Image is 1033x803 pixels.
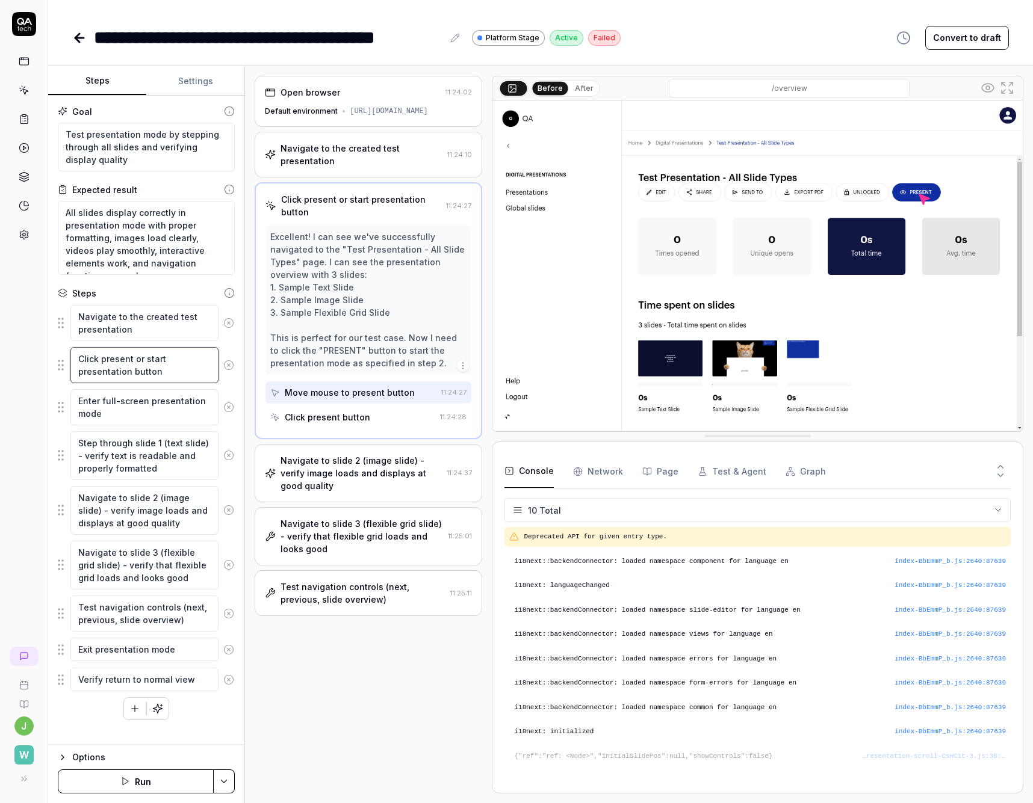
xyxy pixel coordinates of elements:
[514,727,1006,737] pre: i18next: initialized
[350,106,428,117] div: [URL][DOMAIN_NAME]
[265,381,471,404] button: Move mouse to present button11:24:27
[281,142,442,167] div: Navigate to the created test presentation
[514,556,1006,567] pre: i18next::backendConnector: loaded namespace component for language en
[550,30,583,46] div: Active
[58,540,235,590] div: Suggestions
[58,667,235,692] div: Suggestions
[504,455,554,488] button: Console
[514,654,1006,664] pre: i18next::backendConnector: loaded namespace errors for language en
[219,311,239,335] button: Remove step
[895,580,1006,591] button: index-BbEmmP_b.js:2640:87639
[447,150,472,159] time: 11:24:10
[219,668,239,692] button: Remove step
[447,469,472,477] time: 11:24:37
[10,647,39,666] a: New conversation
[472,29,545,46] a: Platform Stage
[997,78,1017,97] button: Open in full screen
[281,580,445,606] div: Test navigation controls (next, previous, slide overview)
[58,637,235,662] div: Suggestions
[48,67,146,96] button: Steps
[58,769,214,793] button: Run
[895,654,1006,664] div: index-BbEmmP_b.js : 2640 : 87639
[441,388,467,396] time: 11:24:27
[72,750,235,765] div: Options
[72,183,137,196] div: Expected result
[219,553,239,577] button: Remove step
[514,703,1006,713] pre: i18next::backendConnector: loaded namespace common for language en
[219,498,239,522] button: Remove step
[698,455,766,488] button: Test & Agent
[5,671,43,690] a: Book a call with us
[895,556,1006,567] div: index-BbEmmP_b.js : 2640 : 87639
[450,589,472,597] time: 11:25:11
[895,703,1006,713] div: index-BbEmmP_b.js : 2640 : 87639
[445,88,472,96] time: 11:24:02
[570,82,598,95] button: After
[270,230,467,369] div: Excellent! I can see we've successfully navigated to the "Test Presentation - All Slide Types" pa...
[219,395,239,419] button: Remove step
[588,30,621,46] div: Failed
[219,638,239,662] button: Remove step
[861,751,1006,761] button: …resentation-scroll-CsHC1t-3.js:38:28846
[281,193,441,218] div: Click present or start presentation button
[895,629,1006,639] div: index-BbEmmP_b.js : 2640 : 87639
[861,751,1006,761] div: …resentation-scroll-CsHC1t-3.js : 38 : 28846
[524,532,1006,542] pre: Deprecated API for given entry type.
[573,455,623,488] button: Network
[265,106,338,117] div: Default environment
[514,678,1006,688] pre: i18next::backendConnector: loaded namespace form-errors for language en
[219,353,239,377] button: Remove step
[58,431,235,481] div: Suggestions
[925,26,1009,50] button: Convert to draft
[895,580,1006,591] div: index-BbEmmP_b.js : 2640 : 87639
[895,605,1006,615] button: index-BbEmmP_b.js:2640:87639
[533,81,568,94] button: Before
[58,595,235,632] div: Suggestions
[895,678,1006,688] div: index-BbEmmP_b.js : 2640 : 87639
[5,690,43,709] a: Documentation
[786,455,826,488] button: Graph
[58,750,235,765] button: Options
[440,413,467,421] time: 11:24:28
[281,86,340,99] div: Open browser
[14,716,34,736] button: j
[895,703,1006,713] button: index-BbEmmP_b.js:2640:87639
[514,629,1006,639] pre: i18next::backendConnector: loaded namespace views for language en
[895,605,1006,615] div: index-BbEmmP_b.js : 2640 : 87639
[514,605,1006,615] pre: i18next::backendConnector: loaded namespace slide-editor for language en
[58,389,235,426] div: Suggestions
[219,601,239,626] button: Remove step
[895,678,1006,688] button: index-BbEmmP_b.js:2640:87639
[219,443,239,467] button: Remove step
[58,304,235,342] div: Suggestions
[642,455,678,488] button: Page
[285,411,370,423] div: Click present button
[492,100,1023,431] img: Screenshot
[72,287,96,300] div: Steps
[58,346,235,384] div: Suggestions
[446,202,471,210] time: 11:24:27
[514,580,1006,591] pre: i18next: languageChanged
[895,654,1006,664] button: index-BbEmmP_b.js:2640:87639
[72,105,92,118] div: Goal
[486,32,539,43] span: Platform Stage
[58,485,235,535] div: Suggestions
[895,629,1006,639] button: index-BbEmmP_b.js:2640:87639
[448,532,472,540] time: 11:25:01
[285,386,415,399] div: Move mouse to present button
[895,556,1006,567] button: index-BbEmmP_b.js:2640:87639
[146,67,244,96] button: Settings
[281,454,442,492] div: Navigate to slide 2 (image slide) - verify image loads and displays at good quality
[978,78,997,97] button: Show all interative elements
[895,727,1006,737] div: index-BbEmmP_b.js : 2640 : 87639
[14,745,34,765] span: W
[281,517,443,555] div: Navigate to slide 3 (flexible grid slide) - verify that flexible grid loads and looks good
[5,736,43,767] button: W
[889,26,918,50] button: View version history
[514,751,1006,761] pre: {"ref":"ref: <Node>","initialSlidePos":null,"showControls":false}
[265,406,471,428] button: Click present button11:24:28
[895,727,1006,737] button: index-BbEmmP_b.js:2640:87639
